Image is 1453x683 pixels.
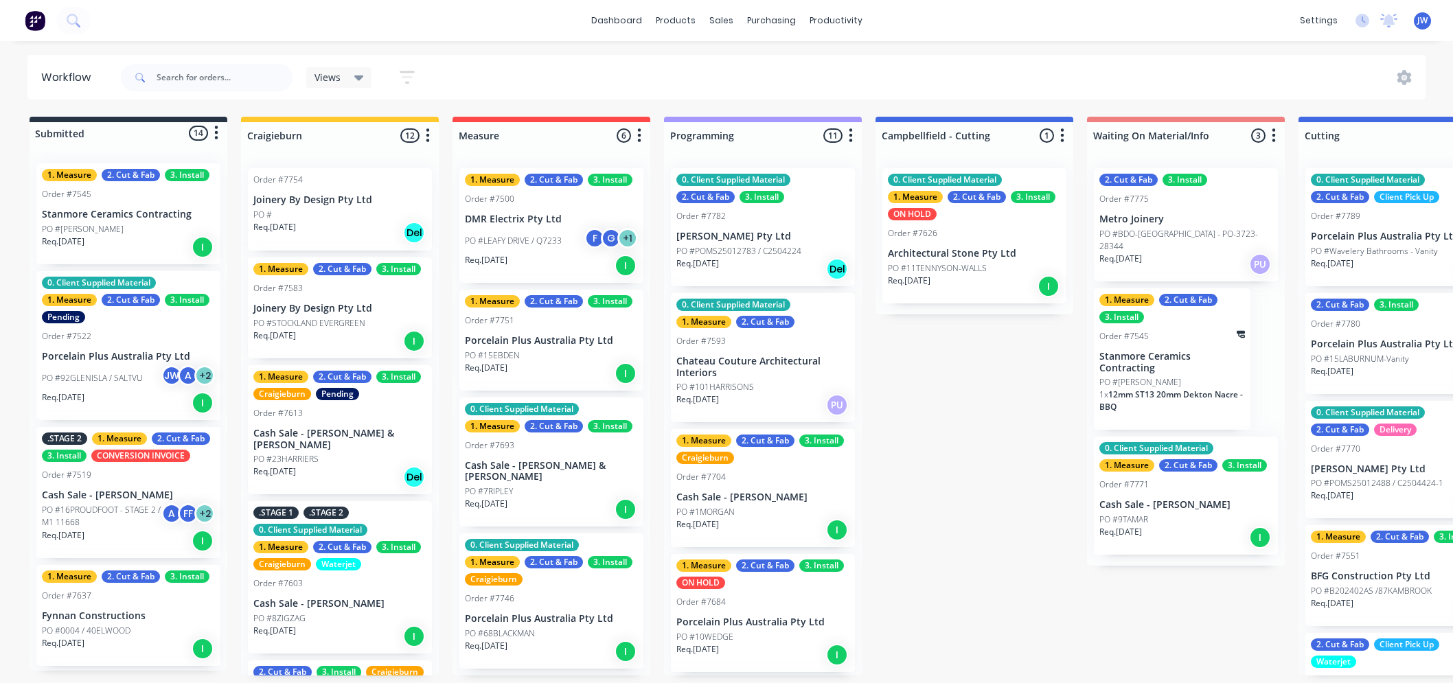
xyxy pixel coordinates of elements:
[253,625,296,637] p: Req. [DATE]
[165,570,209,583] div: 3. Install
[42,209,215,220] p: Stanmore Ceramics Contracting
[1222,459,1267,472] div: 3. Install
[42,351,215,362] p: Porcelain Plus Australia Pty Ltd
[888,208,937,220] div: ON HOLD
[649,10,702,31] div: products
[42,169,97,181] div: 1. Measure
[1099,330,1149,343] div: Order #7545
[92,432,147,445] div: 1. Measure
[465,174,520,186] div: 1. Measure
[671,293,855,423] div: 0. Client Supplied Material1. Measure2. Cut & FabOrder #7593Chateau Couture Architectural Interio...
[42,432,87,445] div: .STAGE 2
[1311,585,1432,597] p: PO #B202402AS /87KAMBROOK
[313,371,371,383] div: 2. Cut & Fab
[1099,442,1213,454] div: 0. Client Supplied Material
[376,371,421,383] div: 3. Install
[588,295,632,308] div: 3. Install
[42,294,97,306] div: 1. Measure
[403,330,425,352] div: I
[1311,489,1353,502] p: Req. [DATE]
[157,64,293,91] input: Search for orders...
[192,530,214,552] div: I
[1159,459,1217,472] div: 2. Cut & Fab
[803,10,869,31] div: productivity
[465,613,638,625] p: Porcelain Plus Australia Pty Ltd
[736,559,794,572] div: 2. Cut & Fab
[459,290,643,391] div: 1. Measure2. Cut & Fab3. InstallOrder #7751Porcelain Plus Australia Pty LtdPO #15EBDENReq.[DATE]I
[1099,478,1149,491] div: Order #7771
[253,612,306,625] p: PO #8ZIGZAG
[36,565,220,666] div: 1. Measure2. Cut & Fab3. InstallOrder #7637Fynnan ConstructionsPO #0004 / 40ELWOODReq.[DATE]I
[588,556,632,568] div: 3. Install
[403,466,425,488] div: Del
[253,371,308,383] div: 1. Measure
[1311,406,1425,419] div: 0. Client Supplied Material
[525,420,583,432] div: 2. Cut & Fab
[1311,531,1366,543] div: 1. Measure
[25,10,45,31] img: Factory
[465,235,562,247] p: PO #LEAFY DRIVE / Q7233
[192,236,214,258] div: I
[42,529,84,542] p: Req. [DATE]
[676,452,734,464] div: Craigieburn
[42,188,91,200] div: Order #7545
[42,311,85,323] div: Pending
[888,275,930,287] p: Req. [DATE]
[42,625,130,637] p: PO #0004 / 40ELWOOD
[888,227,937,240] div: Order #7626
[671,429,855,547] div: 1. Measure2. Cut & Fab3. InstallCraigieburnOrder #7704Cash Sale - [PERSON_NAME]PO #1MORGANReq.[DA...
[740,10,803,31] div: purchasing
[465,592,514,605] div: Order #7746
[42,504,161,529] p: PO #16PROUDFOOT - STAGE 2 / M1 11668
[165,169,209,181] div: 3. Install
[42,489,215,501] p: Cash Sale - [PERSON_NAME]
[161,503,182,524] div: A
[253,282,303,294] div: Order #7583
[736,316,794,328] div: 2. Cut & Fab
[253,598,426,610] p: Cash Sale - [PERSON_NAME]
[1099,253,1142,265] p: Req. [DATE]
[1099,376,1181,389] p: PO #[PERSON_NAME]
[459,168,643,283] div: 1. Measure2. Cut & Fab3. InstallOrder #7500DMR Electrix Pty LtdPO #LEAFY DRIVE / Q7233FG+1Req.[DA...
[588,174,632,186] div: 3. Install
[253,666,312,678] div: 2. Cut & Fab
[178,365,198,386] div: A
[525,556,583,568] div: 2. Cut & Fab
[1311,638,1369,651] div: 2. Cut & Fab
[42,372,143,384] p: PO #92GLENISLA / SALTVU
[376,541,421,553] div: 3. Install
[465,640,507,652] p: Req. [DATE]
[42,391,84,404] p: Req. [DATE]
[102,570,160,583] div: 2. Cut & Fab
[676,210,726,222] div: Order #7782
[1311,191,1369,203] div: 2. Cut & Fab
[248,257,432,358] div: 1. Measure2. Cut & Fab3. InstallOrder #7583Joinery By Design Pty LtdPO #STOCKLAND EVERGREENReq.[D...
[676,506,735,518] p: PO #1MORGAN
[1311,424,1369,436] div: 2. Cut & Fab
[1311,443,1360,455] div: Order #7770
[676,393,719,406] p: Req. [DATE]
[253,209,272,221] p: PO #
[676,518,719,531] p: Req. [DATE]
[42,637,84,649] p: Req. [DATE]
[888,174,1002,186] div: 0. Client Supplied Material
[253,465,296,478] p: Req. [DATE]
[1406,636,1439,669] iframe: Intercom live chat
[1249,526,1271,548] div: I
[253,524,367,536] div: 0. Client Supplied Material
[465,349,520,362] p: PO #15EBDEN
[799,435,844,447] div: 3. Install
[1099,389,1108,400] span: 1 x
[316,388,359,400] div: Pending
[36,271,220,420] div: 0. Client Supplied Material1. Measure2. Cut & Fab3. InstallPendingOrder #7522Porcelain Plus Austr...
[317,666,361,678] div: 3. Install
[253,577,303,590] div: Order #7603
[615,362,637,384] div: I
[1311,597,1353,610] p: Req. [DATE]
[617,228,638,248] div: + 1
[91,450,190,462] div: CONVERSION INVOICE
[615,255,637,277] div: I
[1099,499,1272,511] p: Cash Sale - [PERSON_NAME]
[1374,638,1439,651] div: Client Pick Up
[1311,257,1353,270] p: Req. [DATE]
